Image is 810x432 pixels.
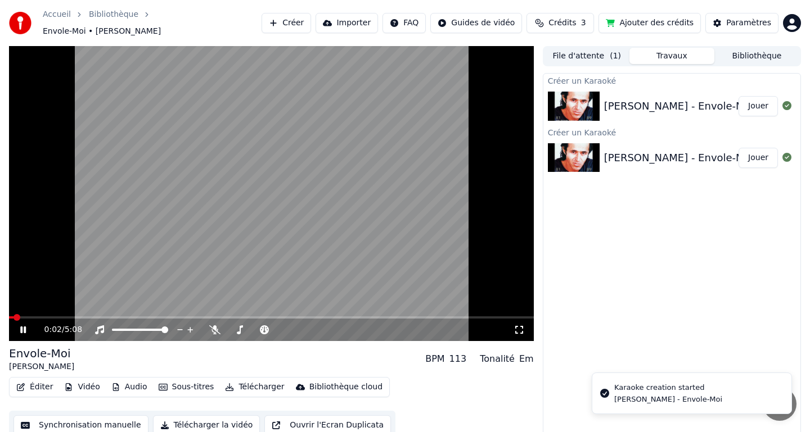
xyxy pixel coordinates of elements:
[9,345,74,361] div: Envole-Moi
[262,13,311,33] button: Créer
[44,324,71,335] div: /
[65,324,82,335] span: 5:08
[544,48,629,64] button: File d'attente
[107,379,152,395] button: Audio
[739,148,778,168] button: Jouer
[614,394,722,404] div: [PERSON_NAME] - Envole-Moi
[316,13,378,33] button: Importer
[726,17,771,29] div: Paramètres
[382,13,426,33] button: FAQ
[44,324,62,335] span: 0:02
[598,13,701,33] button: Ajouter des crédits
[430,13,522,33] button: Guides de vidéo
[519,352,534,366] div: Em
[9,361,74,372] div: [PERSON_NAME]
[610,51,621,62] span: ( 1 )
[154,379,219,395] button: Sous-titres
[526,13,594,33] button: Crédits3
[604,150,754,166] div: [PERSON_NAME] - Envole-Moi
[43,26,161,37] span: Envole-Moi • [PERSON_NAME]
[714,48,799,64] button: Bibliothèque
[480,352,515,366] div: Tonalité
[614,382,722,393] div: Karaoke creation started
[449,352,467,366] div: 113
[43,9,262,37] nav: breadcrumb
[12,379,57,395] button: Éditer
[425,352,444,366] div: BPM
[309,381,382,393] div: Bibliothèque cloud
[739,96,778,116] button: Jouer
[705,13,778,33] button: Paramètres
[543,74,800,87] div: Créer un Karaoké
[604,98,754,114] div: [PERSON_NAME] - Envole-Moi
[60,379,104,395] button: Vidéo
[89,9,138,20] a: Bibliothèque
[43,9,71,20] a: Accueil
[629,48,714,64] button: Travaux
[548,17,576,29] span: Crédits
[543,125,800,139] div: Créer un Karaoké
[581,17,586,29] span: 3
[220,379,289,395] button: Télécharger
[9,12,31,34] img: youka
